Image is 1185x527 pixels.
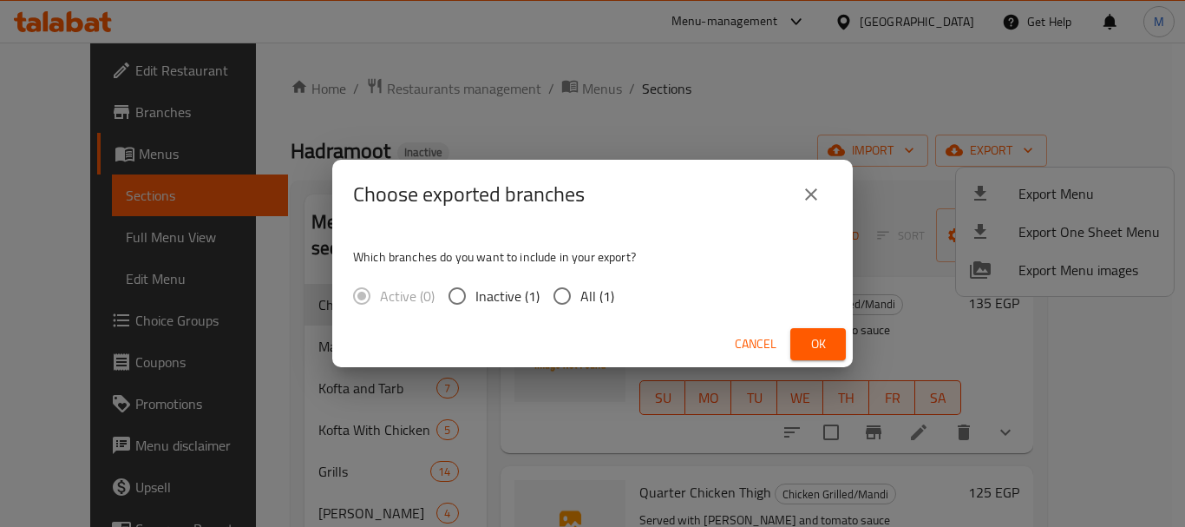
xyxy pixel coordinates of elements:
p: Which branches do you want to include in your export? [353,248,832,266]
button: Cancel [728,328,783,360]
span: Inactive (1) [475,286,540,306]
h2: Choose exported branches [353,181,585,208]
span: Active (0) [380,286,435,306]
span: All (1) [580,286,614,306]
span: Ok [804,333,832,355]
button: Ok [790,328,846,360]
span: Cancel [735,333,776,355]
button: close [790,174,832,215]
